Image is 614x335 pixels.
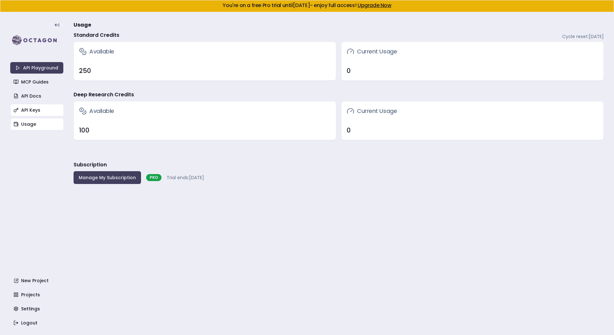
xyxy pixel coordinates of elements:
[74,91,134,99] h4: Deep Research Credits
[5,3,609,8] h5: You're on a free Pro trial until [DATE] - enjoy full access!
[11,289,64,300] a: Projects
[562,33,604,40] span: Cycle reset: [DATE]
[74,171,141,184] button: Manage My Subscription
[11,317,64,329] a: Logout
[10,62,63,74] a: API Playground
[11,90,64,102] a: API Docs
[79,66,331,75] div: 250
[79,47,114,56] h3: Available
[11,118,64,130] a: Usage
[11,76,64,88] a: MCP Guides
[347,107,397,116] h3: Current Usage
[167,174,204,181] span: Trial ends: [DATE]
[347,66,598,75] div: 0
[74,161,107,169] h3: Subscription
[79,107,114,116] h3: Available
[347,47,397,56] h3: Current Usage
[79,126,331,135] div: 100
[358,2,391,9] a: Upgrade Now
[11,303,64,315] a: Settings
[146,174,161,181] div: PRO
[10,34,63,47] img: logo-rect-yK7x_WSZ.svg
[74,21,91,29] span: Usage
[11,275,64,286] a: New Project
[74,31,119,39] h4: Standard Credits
[347,126,598,135] div: 0
[11,104,64,116] a: API Keys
